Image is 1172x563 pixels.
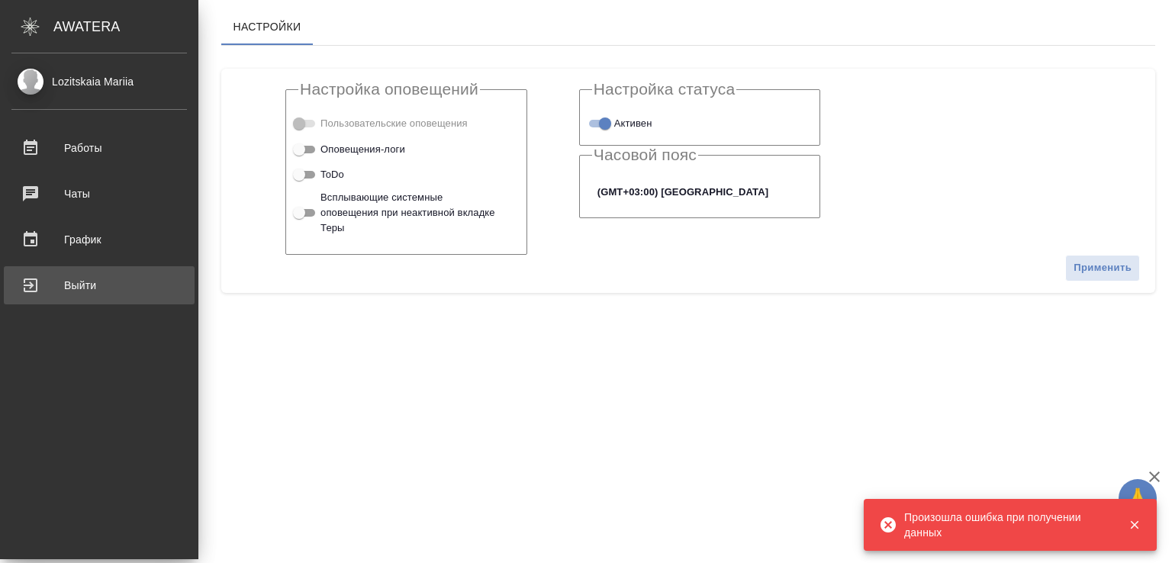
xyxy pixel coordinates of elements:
button: Применить [1065,255,1140,281]
legend: Настройка оповещений [298,80,480,98]
legend: Настройка статуса [592,80,737,98]
div: Тэги [298,114,514,133]
span: 🙏 [1125,482,1151,514]
div: Чаты [11,182,187,205]
span: Всплывающие системные оповещения при неактивной вкладке Теры [320,190,503,236]
a: Чаты [4,175,195,213]
span: Оповещения-логи [320,142,405,157]
a: Выйти [4,266,195,304]
button: 🙏 [1119,479,1157,517]
legend: Часовой пояс [592,146,698,164]
div: Lozitskaia Mariia [11,73,187,90]
div: Произошла ошибка при получении данных [904,510,1106,540]
div: Включи, чтобы в браузере приходили включенные оповещения даже, если у тебя закрыта вкладка с Терой [298,190,514,236]
span: Пользовательские оповещения [320,116,468,131]
div: Работы [11,137,187,159]
div: График [11,228,187,251]
div: AWATERA [53,11,198,42]
div: Сообщения из чата о каких-либо изменениях [298,139,514,158]
a: Работы [4,129,195,167]
a: График [4,220,195,259]
button: Закрыть [1119,518,1150,532]
span: ToDo [320,167,344,182]
div: Выйти [11,274,187,297]
div: Включи, если хочешь чтобы ToDo высвечивались у тебя на экране в назначенный день [298,165,514,184]
div: (GMT+03:00) [GEOGRAPHIC_DATA] [592,179,808,205]
span: Настройки [230,18,304,37]
span: Применить [1074,259,1132,277]
span: Активен [614,116,652,131]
